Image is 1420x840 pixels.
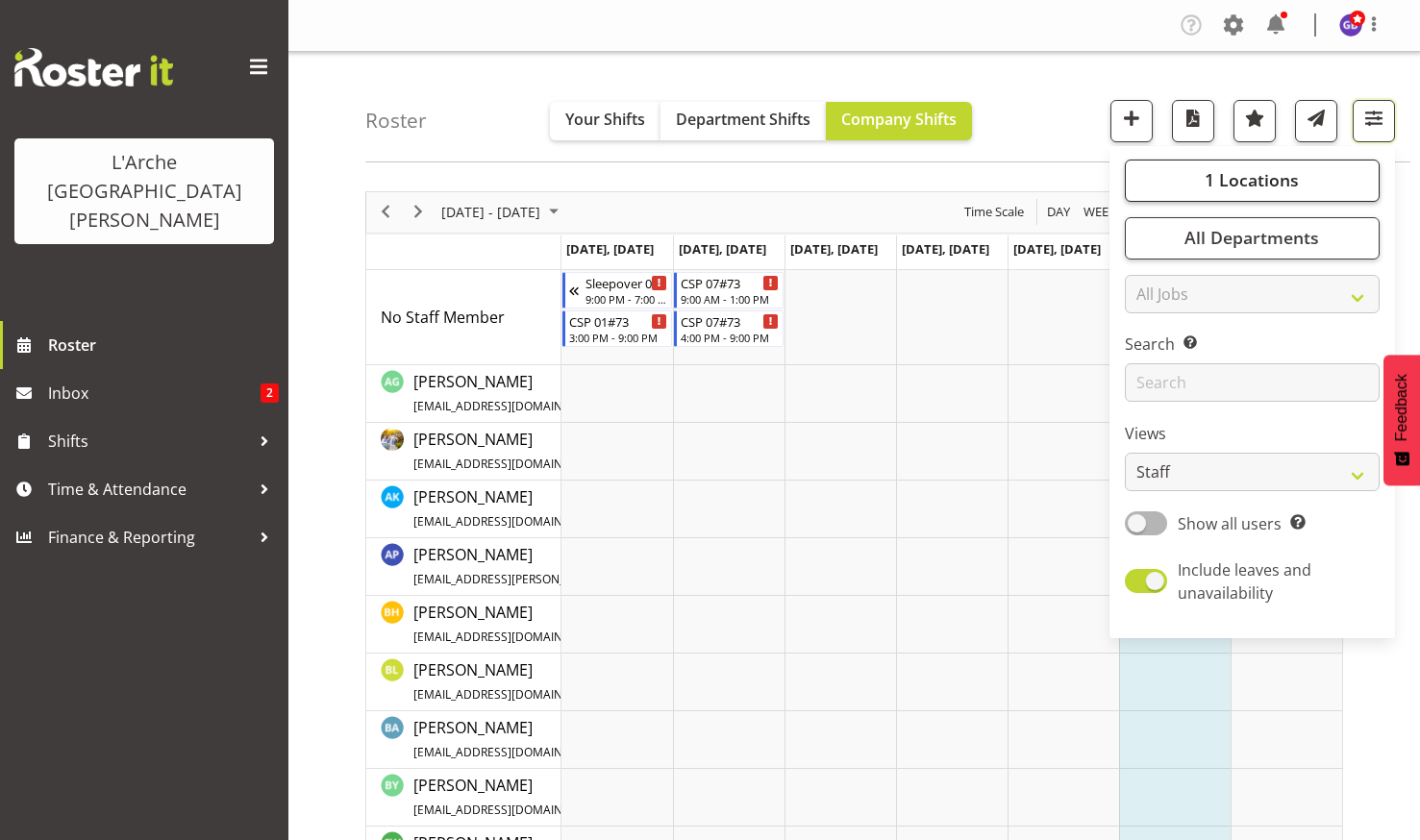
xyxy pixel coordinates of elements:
span: [EMAIL_ADDRESS][DOMAIN_NAME] [413,686,605,703]
button: Timeline Day [1044,200,1074,224]
span: Day [1045,200,1072,224]
button: Timeline Week [1081,200,1120,224]
div: 9:00 PM - 7:00 AM [585,291,667,307]
button: Time Scale [961,200,1028,224]
a: [PERSON_NAME][EMAIL_ADDRESS][DOMAIN_NAME] [413,658,682,704]
span: [DATE], [DATE] [679,240,766,258]
button: August 2025 [438,200,567,224]
span: [DATE], [DATE] [566,240,654,258]
span: [EMAIL_ADDRESS][DOMAIN_NAME] [413,398,605,414]
td: Aizza Garduque resource [366,423,561,481]
a: [PERSON_NAME][EMAIL_ADDRESS][DOMAIN_NAME] [413,716,682,762]
span: [PERSON_NAME] [413,544,779,588]
span: Week [1082,200,1118,224]
button: Filter Shifts [1353,100,1395,142]
h4: Roster [365,110,427,132]
div: CSP 07#73 [681,311,779,331]
a: [PERSON_NAME][EMAIL_ADDRESS][PERSON_NAME][DOMAIN_NAME] [413,543,779,589]
span: Shifts [48,427,250,456]
div: No Staff Member"s event - CSP 07#73 Begin From Tuesday, August 12, 2025 at 4:00:00 PM GMT+12:00 E... [674,310,784,347]
div: No Staff Member"s event - Sleepover 02#73 Begin From Sunday, August 10, 2025 at 9:00:00 PM GMT+12... [562,272,672,309]
div: No Staff Member"s event - CSP 07#73 Begin From Tuesday, August 12, 2025 at 9:00:00 AM GMT+12:00 E... [674,272,784,309]
div: CSP 01#73 [569,311,667,331]
a: [PERSON_NAME][EMAIL_ADDRESS][DOMAIN_NAME] [413,370,682,416]
span: 2 [261,383,279,403]
div: Sleepover 02#73 [585,273,667,292]
span: [PERSON_NAME] [413,486,682,531]
button: Add a new shift [1110,100,1153,142]
span: [PERSON_NAME] [413,371,682,415]
span: Company Shifts [841,109,957,130]
td: Ayamita Paul resource [366,538,561,596]
span: Roster [48,331,279,359]
a: [PERSON_NAME][EMAIL_ADDRESS][DOMAIN_NAME] [413,601,682,647]
div: next period [402,192,435,233]
span: [EMAIL_ADDRESS][DOMAIN_NAME] [413,744,605,760]
button: Next [406,200,432,224]
div: No Staff Member"s event - CSP 01#73 Begin From Monday, August 11, 2025 at 3:00:00 PM GMT+12:00 En... [562,310,672,347]
div: 4:00 PM - 9:00 PM [681,330,779,345]
span: Time & Attendance [48,475,250,504]
button: Send a list of all shifts for the selected filtered period to all rostered employees. [1295,100,1337,142]
span: No Staff Member [381,307,505,328]
input: Search [1125,363,1380,402]
a: [PERSON_NAME][EMAIL_ADDRESS][DOMAIN_NAME] [413,428,682,474]
a: [PERSON_NAME][EMAIL_ADDRESS][DOMAIN_NAME] [413,485,682,531]
span: [EMAIL_ADDRESS][DOMAIN_NAME] [413,513,605,530]
span: Department Shifts [676,109,810,130]
span: [PERSON_NAME] [413,717,682,761]
button: Department Shifts [660,102,826,140]
div: 9:00 AM - 1:00 PM [681,291,779,307]
button: Previous [373,200,399,224]
img: gillian-bradshaw10168.jpg [1339,13,1362,37]
div: CSP 07#73 [681,273,779,292]
span: Time Scale [962,200,1026,224]
td: No Staff Member resource [366,270,561,365]
span: [EMAIL_ADDRESS][DOMAIN_NAME] [413,456,605,472]
span: [PERSON_NAME] [413,659,682,704]
span: Include leaves and unavailability [1178,559,1311,604]
div: L'Arche [GEOGRAPHIC_DATA][PERSON_NAME] [34,148,255,235]
span: [PERSON_NAME] [413,429,682,473]
span: Inbox [48,379,261,408]
span: [EMAIL_ADDRESS][PERSON_NAME][DOMAIN_NAME] [413,571,695,587]
td: Bibi Ali resource [366,711,561,769]
button: All Departments [1125,217,1380,259]
span: [DATE], [DATE] [1013,240,1101,258]
td: Ben Hammond resource [366,596,561,654]
span: 1 Locations [1205,168,1299,191]
td: Benny Liew resource [366,654,561,711]
span: [DATE], [DATE] [790,240,878,258]
span: [EMAIL_ADDRESS][DOMAIN_NAME] [413,629,605,645]
td: Bryan Yamson resource [366,769,561,827]
button: Download a PDF of the roster according to the set date range. [1172,100,1214,142]
span: [EMAIL_ADDRESS][DOMAIN_NAME] [413,802,605,818]
span: [PERSON_NAME] [413,602,682,646]
label: Views [1125,422,1380,445]
button: Highlight an important date within the roster. [1233,100,1276,142]
span: Show all users [1178,513,1282,534]
button: Company Shifts [826,102,972,140]
button: Feedback - Show survey [1383,355,1420,485]
span: Feedback [1393,374,1410,441]
img: Rosterit website logo [14,48,173,86]
span: Your Shifts [565,109,645,130]
label: Search [1125,333,1380,356]
span: Finance & Reporting [48,523,250,552]
div: August 11 - 17, 2025 [435,192,570,233]
td: Adrian Garduque resource [366,365,561,423]
button: 1 Locations [1125,160,1380,202]
a: [PERSON_NAME][EMAIL_ADDRESS][DOMAIN_NAME] [413,774,682,820]
div: previous period [369,192,402,233]
a: No Staff Member [381,306,505,329]
span: [PERSON_NAME] [413,775,682,819]
span: All Departments [1184,226,1319,249]
span: [DATE] - [DATE] [439,200,542,224]
div: 3:00 PM - 9:00 PM [569,330,667,345]
span: [DATE], [DATE] [902,240,989,258]
td: Aman Kaur resource [366,481,561,538]
button: Your Shifts [550,102,660,140]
